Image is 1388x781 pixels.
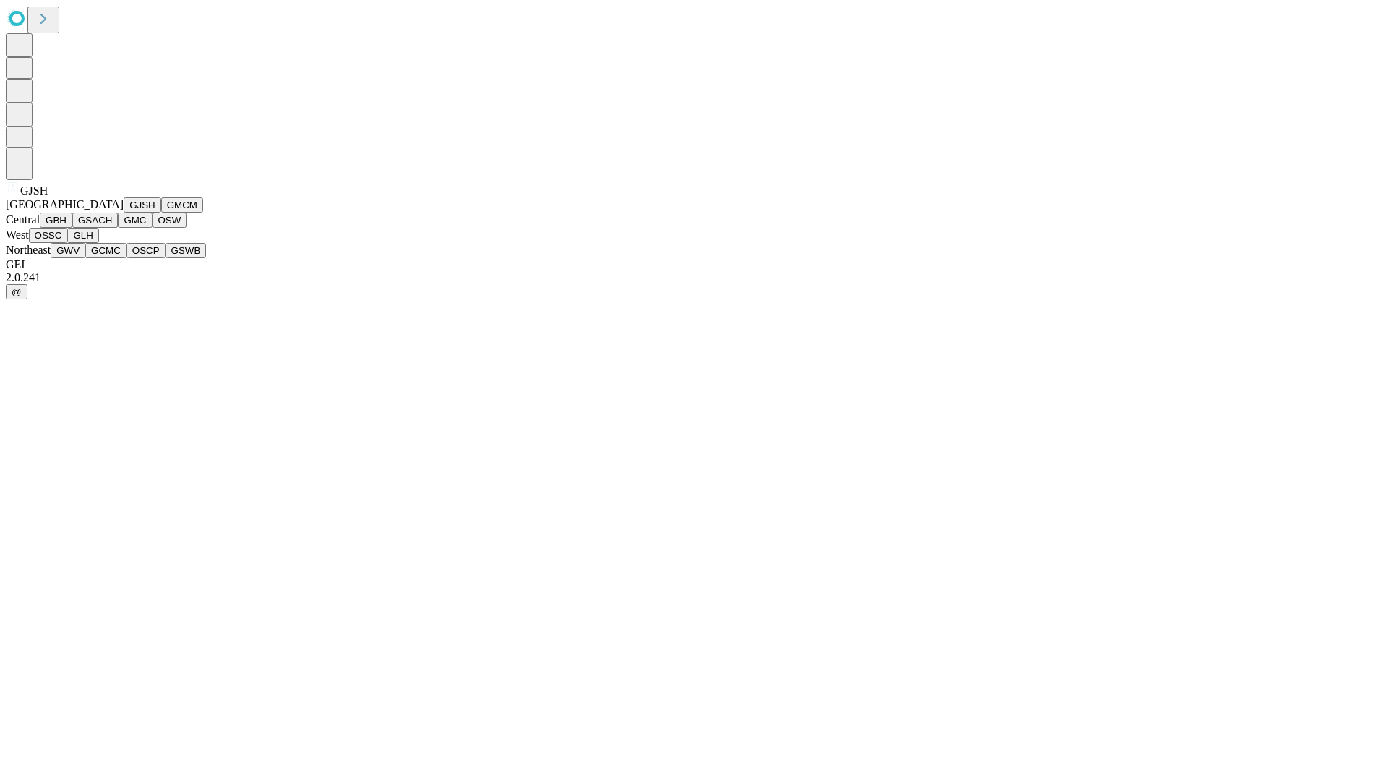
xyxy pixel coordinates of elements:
button: GJSH [124,197,161,213]
button: GWV [51,243,85,258]
button: @ [6,284,27,299]
span: GJSH [20,184,48,197]
button: GLH [67,228,98,243]
button: OSSC [29,228,68,243]
button: OSW [153,213,187,228]
button: OSCP [127,243,166,258]
span: Central [6,213,40,226]
button: GSACH [72,213,118,228]
span: West [6,229,29,241]
button: GSWB [166,243,207,258]
span: Northeast [6,244,51,256]
div: 2.0.241 [6,271,1382,284]
div: GEI [6,258,1382,271]
span: [GEOGRAPHIC_DATA] [6,198,124,210]
button: GMCM [161,197,203,213]
button: GMC [118,213,152,228]
button: GBH [40,213,72,228]
span: @ [12,286,22,297]
button: GCMC [85,243,127,258]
